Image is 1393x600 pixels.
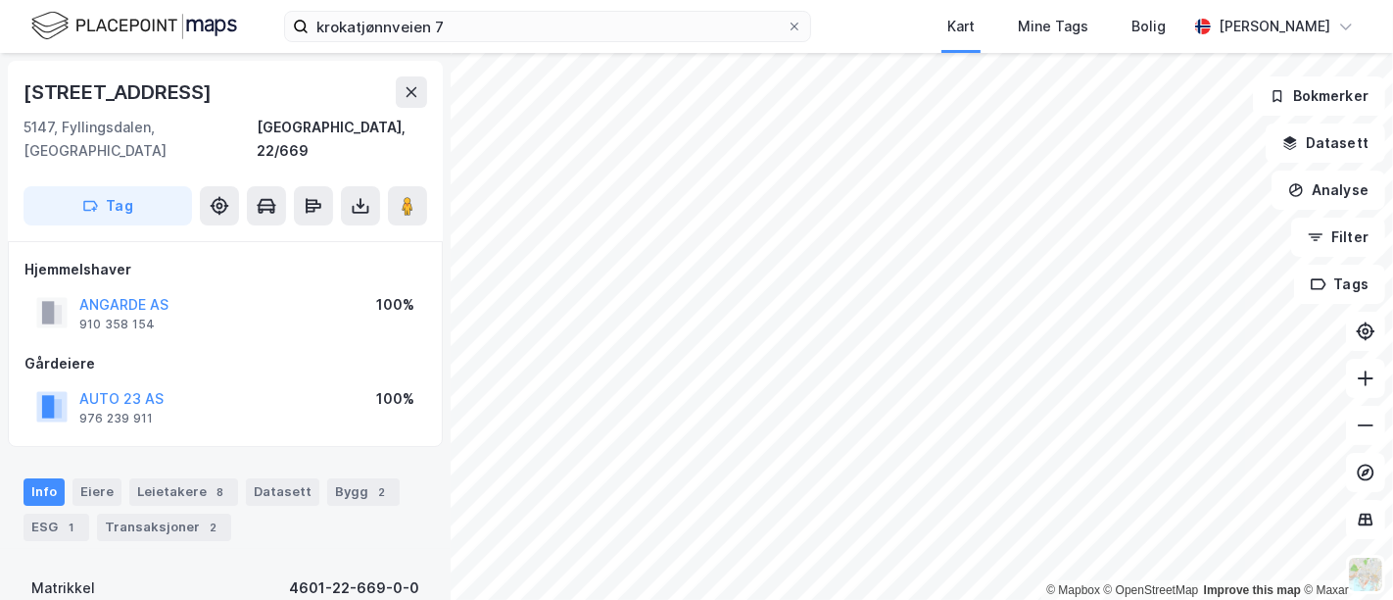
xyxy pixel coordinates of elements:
div: Leietakere [129,478,238,506]
div: Transaksjoner [97,514,231,541]
div: Info [24,478,65,506]
div: Bolig [1131,15,1166,38]
div: 2 [372,482,392,502]
input: Søk på adresse, matrikkel, gårdeiere, leietakere eller personer [309,12,787,41]
div: Datasett [246,478,319,506]
div: 100% [376,387,414,411]
iframe: Chat Widget [1295,506,1393,600]
div: 910 358 154 [79,317,155,332]
div: Eiere [72,478,121,506]
button: Bokmerker [1253,76,1385,116]
button: Datasett [1266,124,1385,163]
div: 5147, Fyllingsdalen, [GEOGRAPHIC_DATA] [24,116,257,163]
div: Matrikkel [31,576,95,600]
img: logo.f888ab2527a4732fd821a326f86c7f29.svg [31,9,237,43]
div: ESG [24,514,89,541]
button: Tags [1294,265,1385,304]
div: [STREET_ADDRESS] [24,76,216,108]
div: 1 [62,518,81,537]
div: [PERSON_NAME] [1219,15,1330,38]
div: Gårdeiere [24,352,426,375]
div: 4601-22-669-0-0 [289,576,419,600]
div: 976 239 911 [79,411,153,426]
div: 2 [204,518,223,537]
div: Kart [947,15,975,38]
button: Analyse [1272,171,1385,210]
div: Hjemmelshaver [24,258,426,281]
a: OpenStreetMap [1104,583,1199,597]
button: Tag [24,186,192,225]
button: Filter [1291,218,1385,257]
div: 8 [211,482,230,502]
div: Bygg [327,478,400,506]
a: Mapbox [1046,583,1100,597]
div: 100% [376,293,414,317]
div: [GEOGRAPHIC_DATA], 22/669 [257,116,427,163]
a: Improve this map [1204,583,1301,597]
div: Mine Tags [1018,15,1088,38]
